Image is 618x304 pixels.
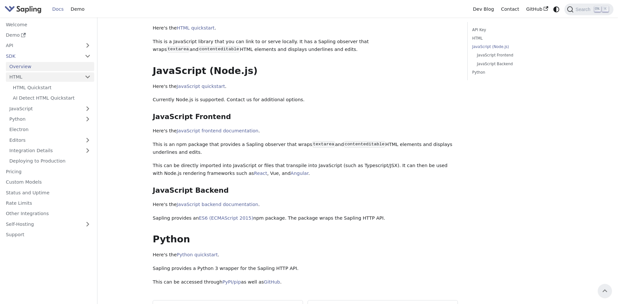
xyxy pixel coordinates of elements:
p: This can be accessed through as well as . [153,278,458,286]
a: API Key [472,27,560,33]
p: Here's the . [153,251,458,259]
a: Sapling.ai [5,5,44,14]
a: Custom Models [2,177,94,187]
a: SDK [2,51,81,61]
button: Collapse sidebar category 'SDK' [81,51,94,61]
a: Python [472,69,560,76]
button: Search (Ctrl+K) [564,4,613,15]
a: Integration Details [6,146,94,155]
a: Support [2,230,94,239]
a: Python [6,115,94,124]
a: Dev Blog [469,4,497,14]
h2: Python [153,234,458,245]
a: Docs [49,4,67,14]
p: Currently Node.js is supported. Contact us for additional options. [153,96,458,104]
h3: JavaScript Backend [153,186,458,195]
a: HTML quickstart [177,25,215,30]
a: Overview [6,62,94,71]
a: Self-Hosting [2,219,94,229]
a: JavaScript frontend documentation [177,128,259,133]
p: This can be directly imported into JavaScript or files that transpile into JavaScript (such as Ty... [153,162,458,177]
a: JavaScript Frontend [477,52,558,58]
a: JavaScript [6,104,94,113]
p: Here's the . [153,24,458,32]
button: Scroll back to top [598,284,612,298]
a: Angular [291,171,309,176]
code: contenteditable [344,141,385,148]
p: Here's the . [153,201,458,209]
a: JavaScript quickstart [177,84,225,89]
a: ES6 (ECMAScript 2015) [199,215,253,221]
a: JavaScript (Node.js) [472,44,560,50]
span: Search [574,7,594,12]
p: Sapling provides a Python 3 wrapper for the Sapling HTTP API. [153,265,458,273]
a: Status and Uptime [2,188,94,197]
a: Electron [6,125,94,134]
a: HTML Quickstart [9,83,94,92]
a: AI Detect HTML Quickstart [9,93,94,103]
button: Expand sidebar category 'Editors' [81,135,94,145]
a: PyPI/pip [222,279,241,285]
a: Pricing [2,167,94,176]
img: Sapling.ai [5,5,42,14]
a: Editors [6,135,81,145]
a: JavaScript backend documentation [177,202,258,207]
a: Demo [67,4,88,14]
a: Welcome [2,20,94,29]
a: JavaScript Backend [477,61,558,67]
a: Contact [498,4,523,14]
a: HTML [6,72,94,82]
button: Expand sidebar category 'API' [81,41,94,50]
a: Other Integrations [2,209,94,218]
a: HTML [472,35,560,42]
h3: JavaScript Frontend [153,113,458,121]
code: contenteditable [198,46,240,53]
p: This is a JavaScript library that you can link to or serve locally. It has a Sapling observer tha... [153,38,458,54]
a: GitHub [523,4,551,14]
a: GitHub [264,279,280,285]
a: Deploying to Production [6,156,94,166]
code: textarea [167,46,189,53]
a: Demo [2,30,94,40]
code: textarea [312,141,335,148]
p: Sapling provides an npm package. The package wraps the Sapling HTTP API. [153,214,458,222]
kbd: K [602,6,609,12]
p: Here's the . [153,83,458,91]
a: Python quickstart [177,252,218,257]
p: This is an npm package that provides a Sapling observer that wraps and HTML elements and displays... [153,141,458,156]
a: Rate Limits [2,199,94,208]
a: React [254,171,267,176]
h2: JavaScript (Node.js) [153,65,458,77]
button: Switch between dark and light mode (currently system mode) [552,5,561,14]
a: API [2,41,81,50]
p: Here's the . [153,127,458,135]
